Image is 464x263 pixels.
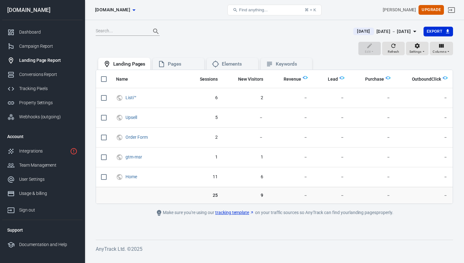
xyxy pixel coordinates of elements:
span: 6 [228,174,263,180]
img: Logo [303,75,308,80]
a: Tracking Pixels [2,82,83,96]
li: Support [2,223,83,238]
span: Sessions [200,76,218,83]
img: Logo [386,75,391,80]
span: － [273,192,308,199]
span: － [355,192,390,199]
span: Sessions [192,76,218,83]
div: Conversions Report [19,71,77,78]
div: Documentation and Help [19,241,77,248]
span: Refresh [388,49,399,55]
span: 25 [189,192,217,199]
span: 2 [189,134,217,141]
span: 11 [189,174,217,180]
a: Sign out [2,201,83,217]
span: － [318,154,344,160]
h6: AnyTrack Ltd. © 2025 [96,245,453,253]
div: Sign out [19,207,77,213]
span: 5 [189,115,217,121]
div: Property Settings [19,99,77,106]
span: － [401,154,448,160]
a: Property Settings [2,96,83,110]
a: User Settings [2,172,83,186]
span: Settings [409,49,422,55]
svg: UTM & Web Traffic [116,153,123,161]
span: － [355,174,390,180]
span: － [228,134,263,141]
div: [DATE] － [DATE] [376,28,411,35]
span: － [273,174,308,180]
span: － [228,115,263,121]
div: Integrations [19,148,67,154]
button: [DATE][DATE] － [DATE] [348,26,423,37]
a: tracking template [215,209,254,216]
span: － [318,134,344,141]
a: Order Form [125,135,148,140]
button: Search [148,24,163,39]
a: Sign out [444,3,459,18]
div: Usage & billing [19,190,77,197]
a: Listi™ [125,95,136,100]
span: 9 [228,192,263,199]
div: Pages [168,61,199,67]
span: Lead [328,76,338,83]
span: Find anything... [239,8,268,12]
span: － [273,134,308,141]
div: Make sure you're using our on your traffic sources so AnyTrack can find your landing pages properly. [133,209,416,217]
span: － [401,115,448,121]
a: Landing Page Report [2,53,83,67]
span: － [401,134,448,141]
div: User Settings [19,176,77,183]
div: ⌘ + K [305,8,316,12]
div: Landing Pages [113,61,145,67]
span: － [318,174,344,180]
a: Campaign Report [2,39,83,53]
svg: UTM & Web Traffic [116,114,123,121]
a: Team Management [2,158,83,172]
a: Conversions Report [2,67,83,82]
div: Dashboard [19,29,77,35]
span: － [355,115,390,121]
div: Campaign Report [19,43,77,50]
input: Search... [96,27,146,35]
span: － [273,95,308,101]
span: － [273,154,308,160]
a: Integrations [2,144,83,158]
span: Revenue [284,76,301,83]
div: Tracking Pixels [19,85,77,92]
div: Webhooks (outgoing) [19,114,77,120]
div: Keywords [276,61,307,67]
span: Columns [433,49,446,55]
span: 2 [228,95,263,101]
div: Account id: 8SSHn9Ca [383,7,416,13]
a: Usage & billing [2,186,83,201]
span: Total revenue calculated by AnyTrack. [275,75,301,83]
span: － [273,115,308,121]
span: OutboundClick [404,76,441,83]
button: Find anything...⌘ + K [227,5,322,15]
button: Refresh [382,42,405,56]
a: gtm-msr [125,154,142,159]
span: 6 [189,95,217,101]
span: OutboundClick [412,76,441,83]
button: [DOMAIN_NAME] [93,4,138,16]
svg: UTM & Web Traffic [116,134,123,141]
span: thecraftedceo.com [95,6,130,14]
span: － [355,95,390,101]
li: Account [2,129,83,144]
span: － [318,95,344,101]
span: 1 [189,154,217,160]
span: － [318,192,344,199]
div: Team Management [19,162,77,169]
img: Logo [339,75,344,80]
span: [DATE] [355,28,372,35]
a: Home [125,174,137,179]
svg: 1 networks not verified yet [70,148,77,155]
span: Purchase [365,76,384,83]
img: Logo [443,75,448,80]
svg: UTM & Web Traffic [116,173,123,181]
span: 1 [228,154,263,160]
span: － [401,192,448,199]
span: － [355,154,390,160]
span: － [355,134,390,141]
